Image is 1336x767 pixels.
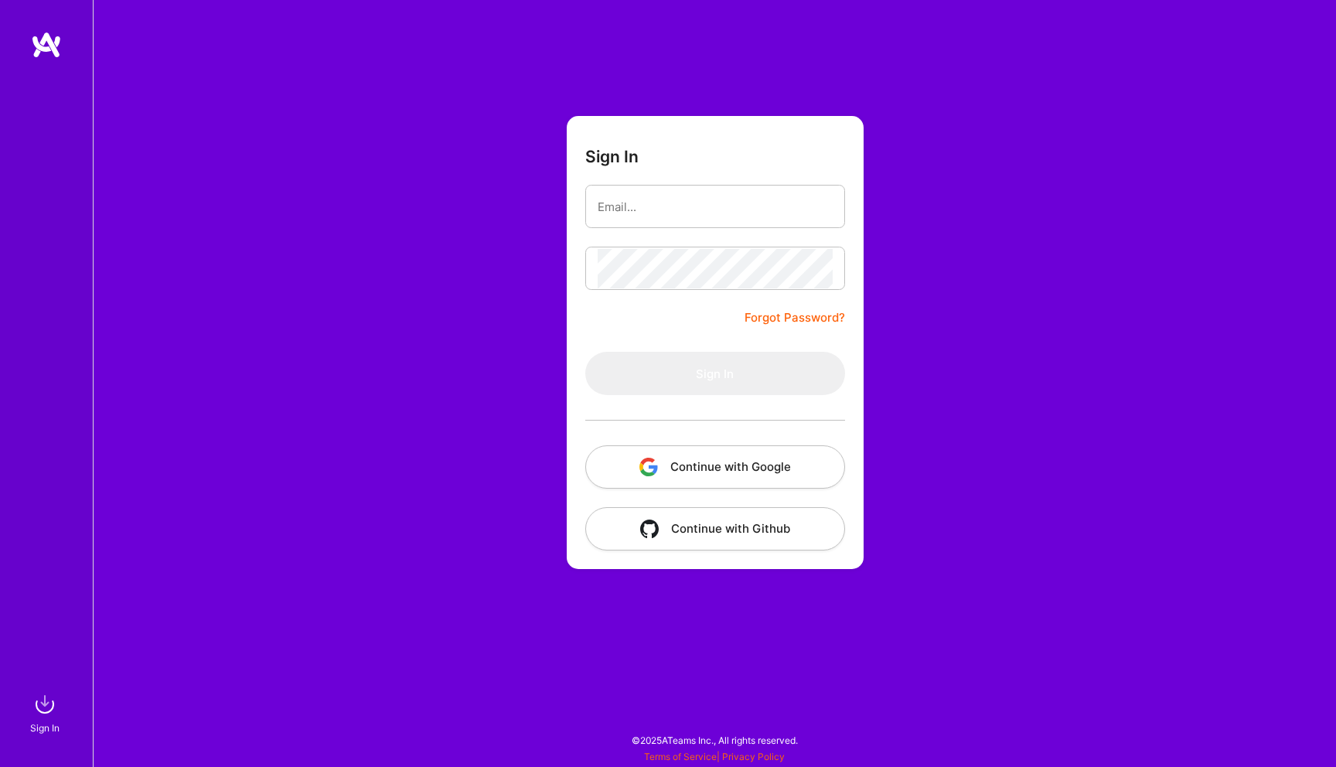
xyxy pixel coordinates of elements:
[639,458,658,476] img: icon
[722,751,785,762] a: Privacy Policy
[585,445,845,489] button: Continue with Google
[585,352,845,395] button: Sign In
[32,689,60,736] a: sign inSign In
[93,721,1336,759] div: © 2025 ATeams Inc., All rights reserved.
[585,507,845,551] button: Continue with Github
[30,720,60,736] div: Sign In
[640,520,659,538] img: icon
[585,147,639,166] h3: Sign In
[745,309,845,327] a: Forgot Password?
[644,751,785,762] span: |
[598,187,833,227] input: Email...
[29,689,60,720] img: sign in
[31,31,62,59] img: logo
[644,751,717,762] a: Terms of Service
